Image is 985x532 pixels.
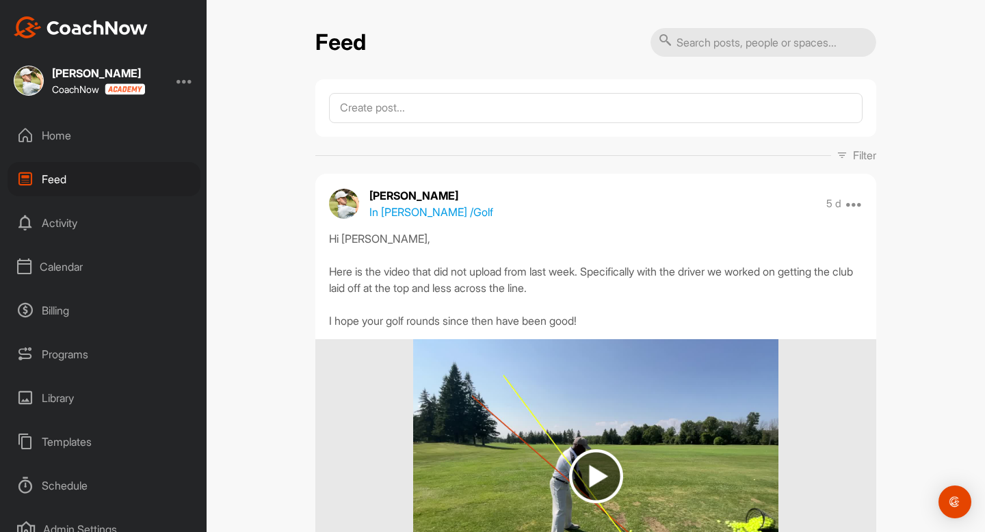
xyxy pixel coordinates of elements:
[8,206,200,240] div: Activity
[369,204,493,220] p: In [PERSON_NAME] / Golf
[52,68,145,79] div: [PERSON_NAME]
[8,118,200,152] div: Home
[329,230,863,329] div: Hi [PERSON_NAME], Here is the video that did not upload from last week. Specifically with the dri...
[329,189,359,219] img: avatar
[938,486,971,518] div: Open Intercom Messenger
[14,16,148,38] img: CoachNow
[853,147,876,163] p: Filter
[369,187,493,204] p: [PERSON_NAME]
[8,468,200,503] div: Schedule
[52,83,145,95] div: CoachNow
[651,28,876,57] input: Search posts, people or spaces...
[8,162,200,196] div: Feed
[105,83,145,95] img: CoachNow acadmey
[14,66,44,96] img: square_bf7859e20590ec39289146fdd3ba7141.jpg
[8,425,200,459] div: Templates
[8,337,200,371] div: Programs
[826,197,841,211] p: 5 d
[8,250,200,284] div: Calendar
[8,293,200,328] div: Billing
[8,381,200,415] div: Library
[569,449,623,503] img: play
[315,29,366,56] h2: Feed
